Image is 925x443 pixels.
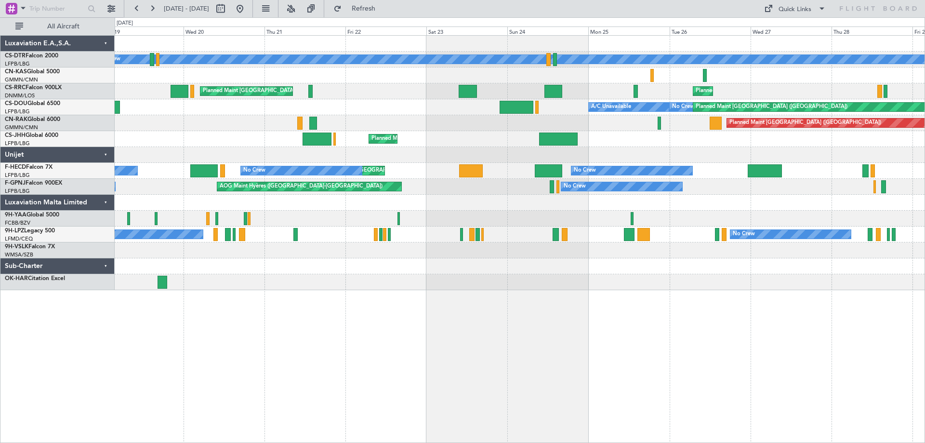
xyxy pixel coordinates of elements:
[5,76,38,83] a: GMMN/CMN
[591,100,631,114] div: A/C Unavailable
[203,84,355,98] div: Planned Maint [GEOGRAPHIC_DATA] ([GEOGRAPHIC_DATA])
[5,219,30,227] a: FCBB/BZV
[5,180,62,186] a: F-GPNJFalcon 900EX
[5,53,58,59] a: CS-DTRFalcon 2000
[5,228,55,234] a: 9H-LPZLegacy 500
[759,1,831,16] button: Quick Links
[5,133,58,138] a: CS-JHHGlobal 6000
[670,27,751,35] div: Tue 26
[5,92,35,99] a: DNMM/LOS
[729,116,881,130] div: Planned Maint [GEOGRAPHIC_DATA] ([GEOGRAPHIC_DATA])
[29,1,85,16] input: Trip Number
[220,179,383,194] div: AOG Maint Hyères ([GEOGRAPHIC_DATA]-[GEOGRAPHIC_DATA])
[5,212,26,218] span: 9H-YAA
[832,27,912,35] div: Thu 28
[5,117,60,122] a: CN-RAKGlobal 6000
[672,100,694,114] div: No Crew
[344,5,384,12] span: Refresh
[164,4,209,13] span: [DATE] - [DATE]
[5,164,26,170] span: F-HECD
[426,27,507,35] div: Sat 23
[5,60,30,67] a: LFPB/LBG
[5,53,26,59] span: CS-DTR
[264,27,345,35] div: Thu 21
[329,1,387,16] button: Refresh
[5,276,28,282] span: OK-HAR
[5,69,60,75] a: CN-KASGlobal 5000
[5,172,30,179] a: LFPB/LBG
[5,117,27,122] span: CN-RAK
[5,108,30,115] a: LFPB/LBG
[696,100,847,114] div: Planned Maint [GEOGRAPHIC_DATA] ([GEOGRAPHIC_DATA])
[11,19,105,34] button: All Aircraft
[5,180,26,186] span: F-GPNJ
[371,132,523,146] div: Planned Maint [GEOGRAPHIC_DATA] ([GEOGRAPHIC_DATA])
[5,244,55,250] a: 9H-VSLKFalcon 7X
[184,27,264,35] div: Wed 20
[345,27,426,35] div: Fri 22
[117,19,133,27] div: [DATE]
[564,179,586,194] div: No Crew
[5,101,27,107] span: CS-DOU
[5,101,60,107] a: CS-DOUGlobal 6500
[5,276,65,282] a: OK-HARCitation Excel
[733,227,755,242] div: No Crew
[243,163,265,178] div: No Crew
[5,212,59,218] a: 9H-YAAGlobal 5000
[5,124,38,131] a: GMMN/CMN
[696,84,847,98] div: Planned Maint [GEOGRAPHIC_DATA] ([GEOGRAPHIC_DATA])
[5,85,62,91] a: CS-RRCFalcon 900LX
[5,188,30,195] a: LFPB/LBG
[5,69,27,75] span: CN-KAS
[779,5,811,14] div: Quick Links
[588,27,669,35] div: Mon 25
[507,27,588,35] div: Sun 24
[5,244,28,250] span: 9H-VSLK
[5,140,30,147] a: LFPB/LBG
[5,164,53,170] a: F-HECDFalcon 7X
[5,85,26,91] span: CS-RRC
[5,228,24,234] span: 9H-LPZ
[751,27,832,35] div: Wed 27
[5,235,33,242] a: LFMD/CEQ
[5,251,33,258] a: WMSA/SZB
[103,27,184,35] div: Tue 19
[25,23,102,30] span: All Aircraft
[574,163,596,178] div: No Crew
[5,133,26,138] span: CS-JHH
